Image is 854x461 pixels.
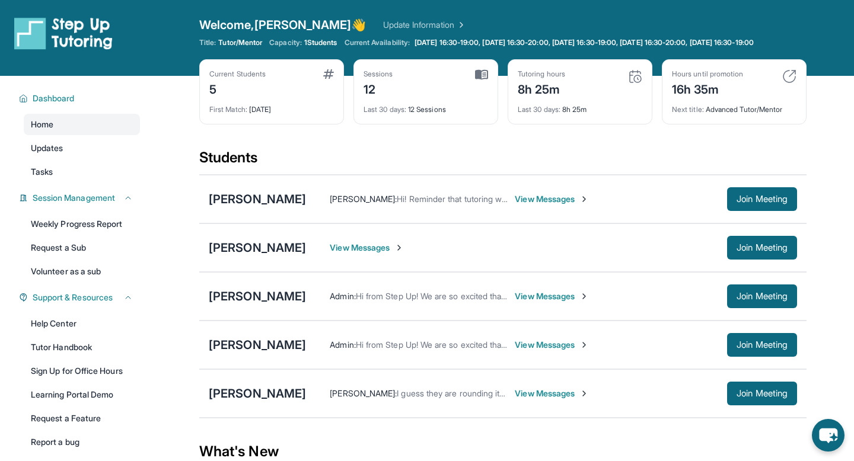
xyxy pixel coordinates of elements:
[33,92,75,104] span: Dashboard
[475,69,488,80] img: card
[209,385,306,402] div: [PERSON_NAME]
[397,194,589,204] span: Hi! Reminder that tutoring will start in about an hour
[364,69,393,79] div: Sessions
[737,390,788,397] span: Join Meeting
[24,408,140,429] a: Request a Feature
[24,431,140,453] a: Report a bug
[330,194,397,204] span: [PERSON_NAME] :
[812,419,845,452] button: chat-button
[14,17,113,50] img: logo
[672,69,743,79] div: Hours until promotion
[628,69,642,84] img: card
[24,337,140,358] a: Tutor Handbook
[737,244,788,251] span: Join Meeting
[28,292,133,303] button: Support & Resources
[209,79,266,98] div: 5
[31,119,53,130] span: Home
[515,193,589,205] span: View Messages
[518,105,560,114] span: Last 30 days :
[24,261,140,282] a: Volunteer as a sub
[330,388,397,398] span: [PERSON_NAME] :
[24,384,140,405] a: Learning Portal Demo
[737,196,788,203] span: Join Meeting
[24,137,140,159] a: Updates
[383,19,466,31] a: Update Information
[579,389,589,398] img: Chevron-Right
[323,69,334,79] img: card
[727,187,797,211] button: Join Meeting
[727,284,797,308] button: Join Meeting
[454,19,466,31] img: Chevron Right
[209,69,266,79] div: Current Students
[28,192,133,204] button: Session Management
[24,213,140,235] a: Weekly Progress Report
[518,69,565,79] div: Tutoring hours
[24,360,140,382] a: Sign Up for Office Hours
[518,79,565,98] div: 8h 25m
[345,38,410,47] span: Current Availability:
[364,98,488,114] div: 12 Sessions
[672,79,743,98] div: 16h 35m
[330,242,404,254] span: View Messages
[579,194,589,204] img: Chevron-Right
[727,236,797,260] button: Join Meeting
[515,290,589,302] span: View Messages
[412,38,756,47] a: [DATE] 16:30-19:00, [DATE] 16:30-20:00, [DATE] 16:30-19:00, [DATE] 16:30-20:00, [DATE] 16:30-19:00
[209,239,306,256] div: [PERSON_NAME]
[209,288,306,305] div: [PERSON_NAME]
[218,38,262,47] span: Tutor/Mentor
[269,38,302,47] span: Capacity:
[737,293,788,300] span: Join Meeting
[209,191,306,207] div: [PERSON_NAME]
[782,69,796,84] img: card
[24,313,140,334] a: Help Center
[304,38,337,47] span: 1 Students
[28,92,133,104] button: Dashboard
[31,142,63,154] span: Updates
[199,148,807,174] div: Students
[394,243,404,252] img: Chevron-Right
[515,339,589,351] span: View Messages
[199,17,367,33] span: Welcome, [PERSON_NAME] 👋
[364,105,406,114] span: Last 30 days :
[24,114,140,135] a: Home
[518,98,642,114] div: 8h 25m
[397,388,724,398] span: I guess they are rounding it so they are right we did meet about over an hour and a half
[727,382,797,405] button: Join Meeting
[199,38,216,47] span: Title:
[672,98,796,114] div: Advanced Tutor/Mentor
[31,166,53,178] span: Tasks
[209,98,334,114] div: [DATE]
[364,79,393,98] div: 12
[33,292,113,303] span: Support & Resources
[415,38,754,47] span: [DATE] 16:30-19:00, [DATE] 16:30-20:00, [DATE] 16:30-19:00, [DATE] 16:30-20:00, [DATE] 16:30-19:00
[579,292,589,301] img: Chevron-Right
[672,105,704,114] span: Next title :
[727,333,797,357] button: Join Meeting
[515,388,589,399] span: View Messages
[737,341,788,348] span: Join Meeting
[209,105,247,114] span: First Match :
[579,340,589,350] img: Chevron-Right
[33,192,115,204] span: Session Management
[24,237,140,258] a: Request a Sub
[24,161,140,183] a: Tasks
[209,337,306,353] div: [PERSON_NAME]
[330,291,355,301] span: Admin :
[330,340,355,350] span: Admin :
